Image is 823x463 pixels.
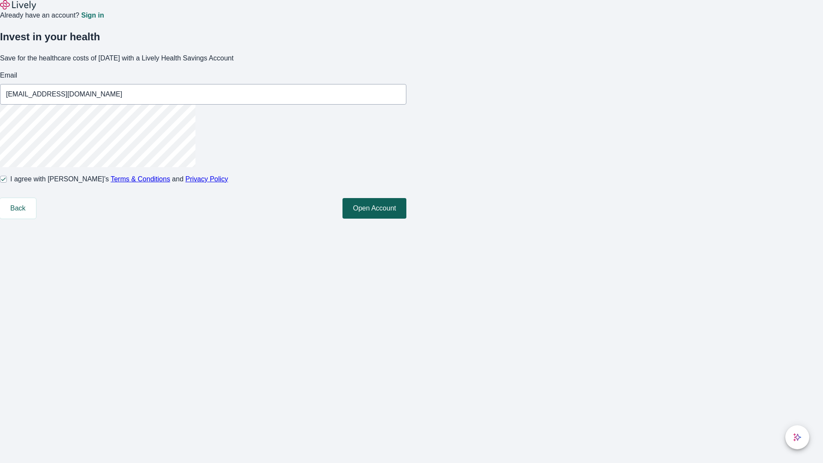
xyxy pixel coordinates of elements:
a: Privacy Policy [186,175,228,183]
a: Sign in [81,12,104,19]
span: I agree with [PERSON_NAME]’s and [10,174,228,184]
a: Terms & Conditions [111,175,170,183]
button: Open Account [342,198,406,219]
svg: Lively AI Assistant [793,433,802,442]
button: chat [785,425,809,449]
